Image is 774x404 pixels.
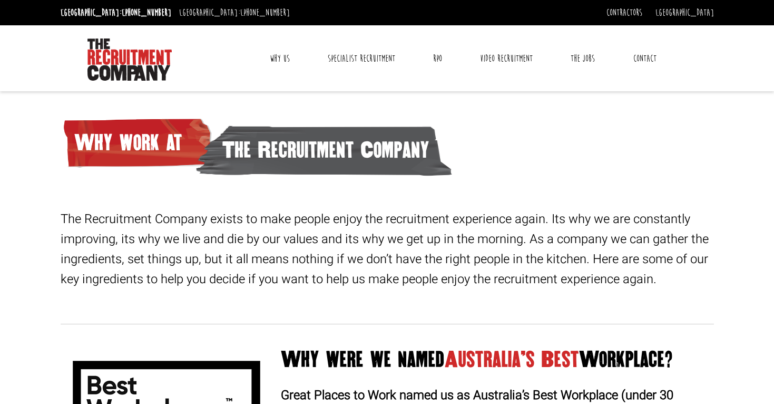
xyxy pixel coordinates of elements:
[61,209,714,290] p: The Recruitment Company exists to make people enjoy the recruitment experience again. Its why we ...
[445,348,579,371] span: Australia’s Best
[425,45,450,72] a: RPO
[262,45,298,72] a: Why Us
[625,45,664,72] a: Contact
[240,7,290,18] a: [PHONE_NUMBER]
[122,7,171,18] a: [PHONE_NUMBER]
[563,45,603,72] a: The Jobs
[320,45,403,72] a: Specialist Recruitment
[87,39,172,81] img: The Recruitment Company
[195,121,453,179] span: The Recruitment Company
[177,4,292,21] li: [GEOGRAPHIC_DATA]:
[655,7,714,18] a: [GEOGRAPHIC_DATA]
[606,7,642,18] a: Contractors
[472,45,541,72] a: Video Recruitment
[61,113,215,172] span: Why work at
[58,4,174,21] li: [GEOGRAPHIC_DATA]:
[281,348,714,372] span: Why were we named Workplace?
